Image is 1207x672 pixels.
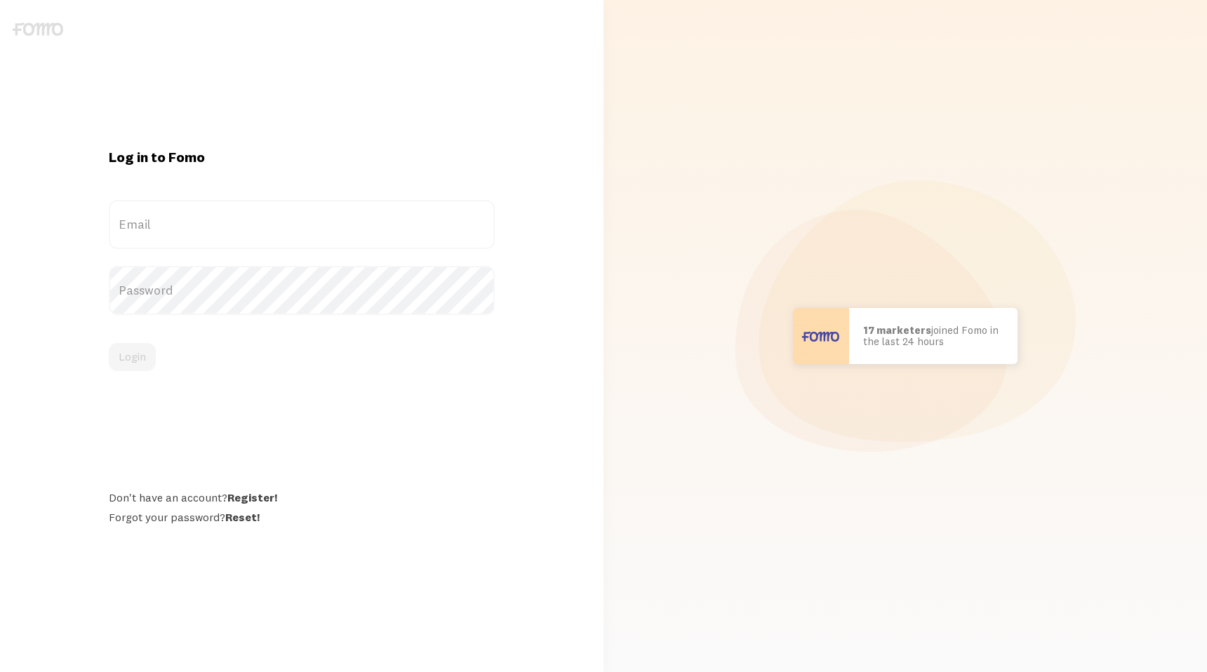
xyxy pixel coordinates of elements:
[109,200,494,249] label: Email
[109,510,494,524] div: Forgot your password?
[227,490,277,504] a: Register!
[109,266,494,315] label: Password
[225,510,260,524] a: Reset!
[109,490,494,504] div: Don't have an account?
[863,325,1003,348] p: joined Fomo in the last 24 hours
[863,323,931,337] b: 17 marketers
[109,148,494,166] h1: Log in to Fomo
[793,308,849,364] img: User avatar
[13,22,63,36] img: fomo-logo-gray-b99e0e8ada9f9040e2984d0d95b3b12da0074ffd48d1e5cb62ac37fc77b0b268.svg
